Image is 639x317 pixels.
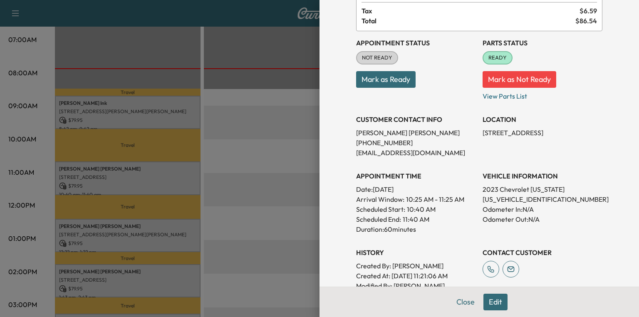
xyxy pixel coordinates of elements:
p: View Parts List [483,88,602,101]
h3: Appointment Status [356,38,476,48]
span: READY [483,54,512,62]
span: Total [362,16,575,26]
p: Created At : [DATE] 11:21:06 AM [356,271,476,281]
p: Odometer In: N/A [483,204,602,214]
p: [US_VEHICLE_IDENTIFICATION_NUMBER] [483,194,602,204]
p: 11:40 AM [403,214,429,224]
p: Arrival Window: [356,194,476,204]
button: Close [451,294,480,310]
p: Scheduled Start: [356,204,405,214]
h3: VEHICLE INFORMATION [483,171,602,181]
p: [PHONE_NUMBER] [356,138,476,148]
button: Mark as Ready [356,71,416,88]
span: NOT READY [357,54,397,62]
p: 10:40 AM [407,204,436,214]
p: Created By : [PERSON_NAME] [356,261,476,271]
span: $ 86.54 [575,16,597,26]
p: Duration: 60 minutes [356,224,476,234]
button: Edit [483,294,508,310]
p: [STREET_ADDRESS] [483,128,602,138]
h3: History [356,248,476,258]
span: Tax [362,6,580,16]
p: Scheduled End: [356,214,401,224]
p: Odometer Out: N/A [483,214,602,224]
span: 10:25 AM - 11:25 AM [406,194,464,204]
span: $ 6.59 [580,6,597,16]
p: Date: [DATE] [356,184,476,194]
h3: CONTACT CUSTOMER [483,248,602,258]
h3: CUSTOMER CONTACT INFO [356,114,476,124]
p: 2023 Chevrolet [US_STATE] [483,184,602,194]
h3: Parts Status [483,38,602,48]
p: [EMAIL_ADDRESS][DOMAIN_NAME] [356,148,476,158]
h3: LOCATION [483,114,602,124]
button: Mark as Not Ready [483,71,556,88]
p: [PERSON_NAME] [PERSON_NAME] [356,128,476,138]
p: Modified By : [PERSON_NAME] [356,281,476,291]
h3: APPOINTMENT TIME [356,171,476,181]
